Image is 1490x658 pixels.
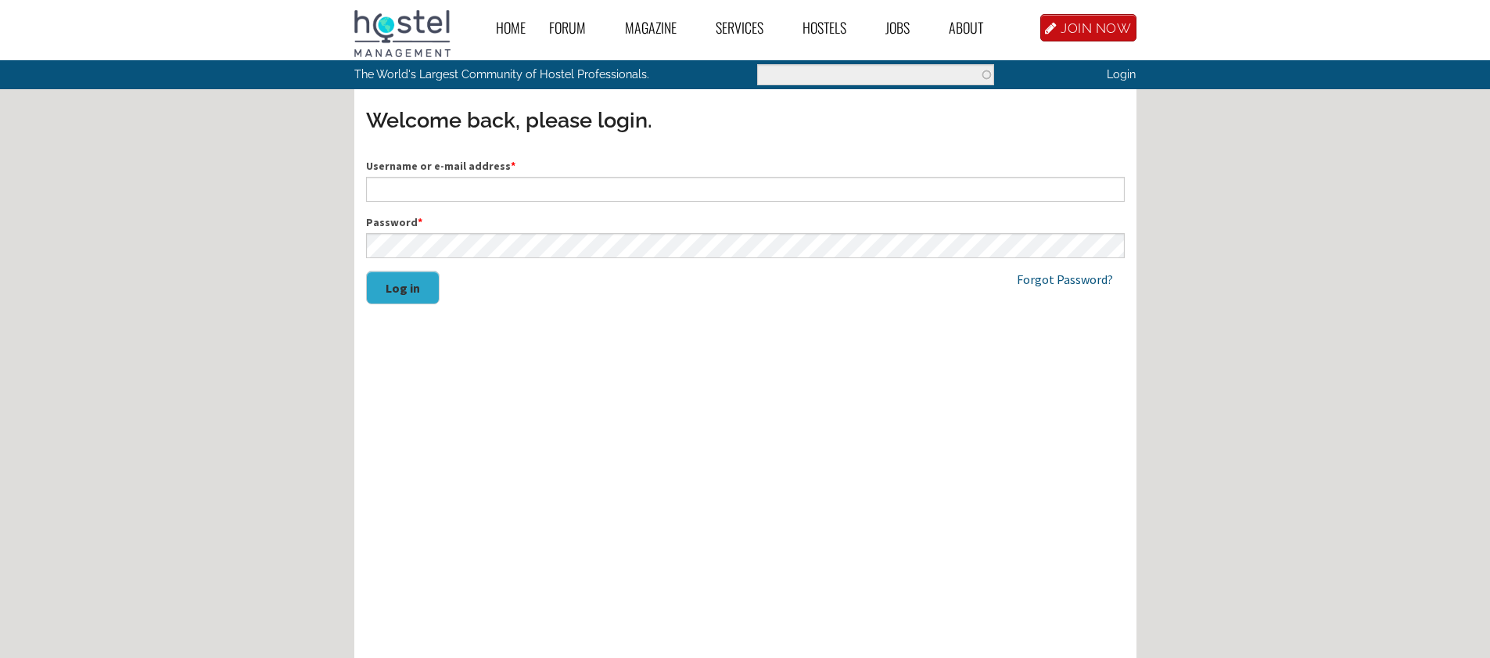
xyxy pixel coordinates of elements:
a: Forum [537,10,613,45]
a: JOIN NOW [1040,14,1136,41]
input: Enter the terms you wish to search for. [757,64,994,85]
a: About [937,10,1011,45]
a: Forgot Password? [1017,271,1113,287]
p: The World's Largest Community of Hostel Professionals. [354,60,680,88]
a: Magazine [613,10,704,45]
img: Hostel Management Home [354,10,451,57]
label: Username or e-mail address [366,158,1125,174]
a: Jobs [874,10,937,45]
span: This field is required. [511,159,515,173]
span: This field is required. [418,215,422,229]
label: Password [366,214,1125,231]
a: Hostels [791,10,874,45]
a: Services [704,10,791,45]
a: Home [484,10,537,45]
button: Log in [366,271,440,304]
h3: Welcome back, please login. [366,106,1125,135]
a: Login [1107,67,1136,81]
